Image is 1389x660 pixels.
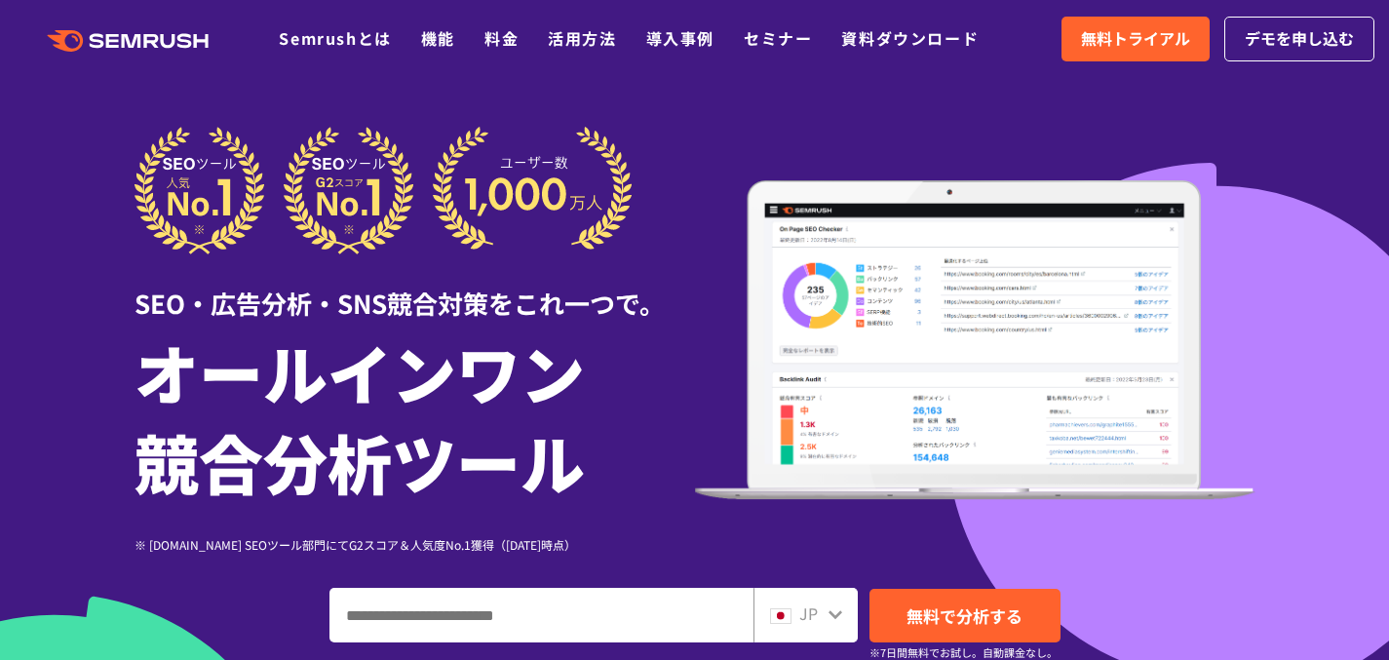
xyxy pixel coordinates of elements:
[1224,17,1374,61] a: デモを申し込む
[484,26,519,50] a: 料金
[548,26,616,50] a: 活用方法
[135,327,695,506] h1: オールインワン 競合分析ツール
[841,26,979,50] a: 資料ダウンロード
[330,589,752,641] input: ドメイン、キーワードまたはURLを入力してください
[279,26,391,50] a: Semrushとは
[869,589,1061,642] a: 無料で分析する
[1081,26,1190,52] span: 無料トライアル
[135,535,695,554] div: ※ [DOMAIN_NAME] SEOツール部門にてG2スコア＆人気度No.1獲得（[DATE]時点）
[421,26,455,50] a: 機能
[1061,17,1210,61] a: 無料トライアル
[744,26,812,50] a: セミナー
[1245,26,1354,52] span: デモを申し込む
[646,26,714,50] a: 導入事例
[799,602,818,625] span: JP
[907,603,1022,628] span: 無料で分析する
[135,254,695,322] div: SEO・広告分析・SNS競合対策をこれ一つで。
